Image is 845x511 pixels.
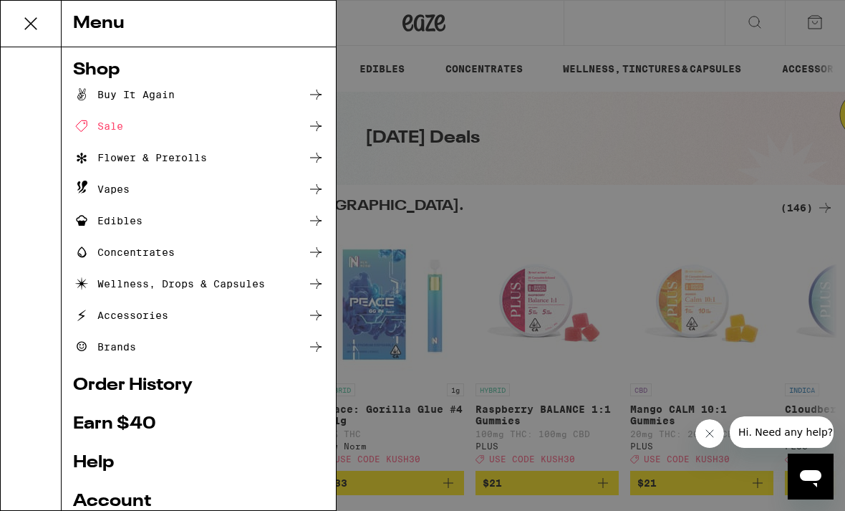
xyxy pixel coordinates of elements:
[73,212,324,229] a: Edibles
[788,454,834,500] iframe: Button to launch messaging window
[73,86,324,103] a: Buy It Again
[73,275,265,292] div: Wellness, Drops & Capsules
[73,307,168,324] div: Accessories
[73,454,324,472] a: Help
[73,275,324,292] a: Wellness, Drops & Capsules
[73,307,324,324] a: Accessories
[73,493,324,510] a: Account
[73,181,130,198] div: Vapes
[695,419,724,448] iframe: Close message
[73,181,324,198] a: Vapes
[73,149,207,166] div: Flower & Prerolls
[73,118,324,135] a: Sale
[73,244,175,261] div: Concentrates
[73,338,324,355] a: Brands
[73,62,324,79] a: Shop
[62,1,336,47] div: Menu
[73,244,324,261] a: Concentrates
[73,338,136,355] div: Brands
[73,416,324,433] a: Earn $ 40
[730,416,834,448] iframe: Message from company
[73,118,123,135] div: Sale
[73,86,175,103] div: Buy It Again
[73,149,324,166] a: Flower & Prerolls
[73,212,143,229] div: Edibles
[73,377,324,394] a: Order History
